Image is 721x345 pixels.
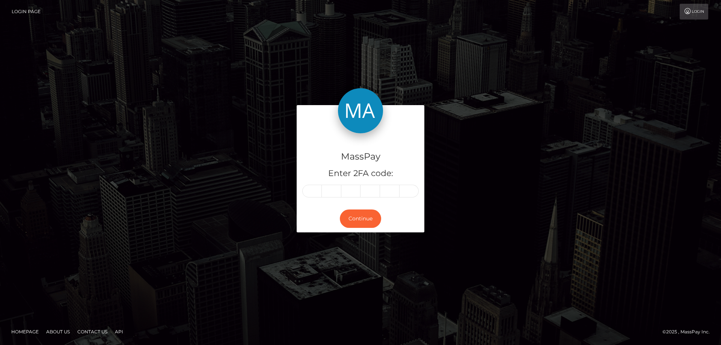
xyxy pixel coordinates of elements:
[112,326,126,337] a: API
[302,150,419,163] h4: MassPay
[74,326,110,337] a: Contact Us
[12,4,41,20] a: Login Page
[680,4,708,20] a: Login
[43,326,73,337] a: About Us
[8,326,42,337] a: Homepage
[302,168,419,179] h5: Enter 2FA code:
[662,328,715,336] div: © 2025 , MassPay Inc.
[338,88,383,133] img: MassPay
[340,209,381,228] button: Continue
